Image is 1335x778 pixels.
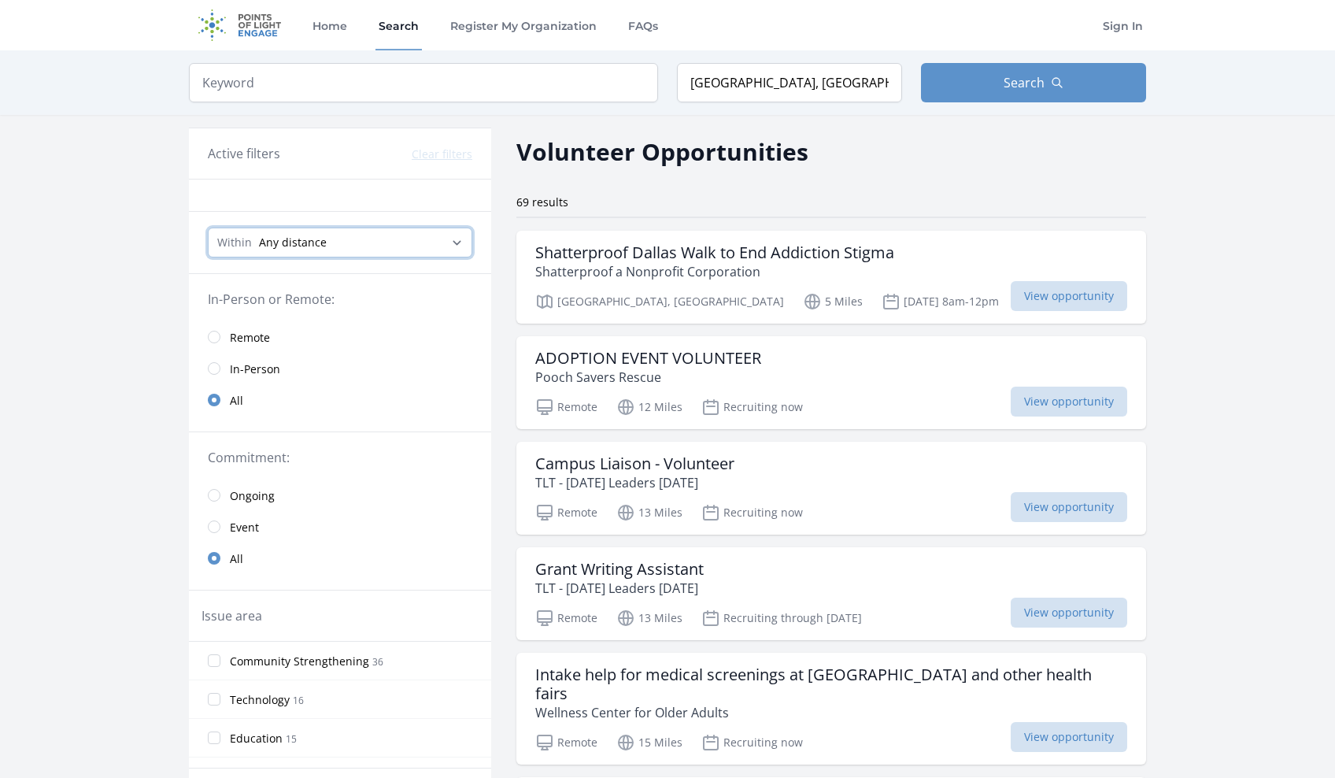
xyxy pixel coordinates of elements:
span: Remote [230,330,270,346]
a: All [189,543,491,574]
a: Event [189,511,491,543]
h3: Intake help for medical screenings at [GEOGRAPHIC_DATA] and other health fairs [535,665,1127,703]
span: Ongoing [230,488,275,504]
h2: Volunteer Opportunities [516,134,808,169]
p: 5 Miles [803,292,863,311]
span: All [230,551,243,567]
a: Remote [189,321,491,353]
p: Recruiting now [701,733,803,752]
select: Search Radius [208,228,472,257]
p: TLT - [DATE] Leaders [DATE] [535,579,704,598]
span: Search [1004,73,1045,92]
p: [GEOGRAPHIC_DATA], [GEOGRAPHIC_DATA] [535,292,784,311]
legend: In-Person or Remote: [208,290,472,309]
p: Remote [535,733,597,752]
h3: Grant Writing Assistant [535,560,704,579]
button: Clear filters [412,146,472,162]
span: View opportunity [1011,598,1127,628]
span: 69 results [516,194,568,209]
p: TLT - [DATE] Leaders [DATE] [535,473,734,492]
span: 36 [372,655,383,669]
a: Shatterproof Dallas Walk to End Addiction Stigma Shatterproof a Nonprofit Corporation [GEOGRAPHIC... [516,231,1146,324]
a: ADOPTION EVENT VOLUNTEER Pooch Savers Rescue Remote 12 Miles Recruiting now View opportunity [516,336,1146,429]
a: Ongoing [189,480,491,511]
legend: Commitment: [208,448,472,467]
span: View opportunity [1011,387,1127,417]
h3: Active filters [208,144,280,163]
p: Pooch Savers Rescue [535,368,761,387]
span: All [230,393,243,409]
p: Remote [535,609,597,628]
p: Wellness Center for Older Adults [535,703,1127,722]
span: View opportunity [1011,722,1127,752]
span: Education [230,731,283,747]
a: All [189,384,491,416]
h3: Shatterproof Dallas Walk to End Addiction Stigma [535,243,894,262]
span: In-Person [230,361,280,377]
input: Community Strengthening 36 [208,654,220,667]
p: Shatterproof a Nonprofit Corporation [535,262,894,281]
button: Search [921,63,1146,102]
input: Technology 16 [208,693,220,706]
p: 12 Miles [616,398,682,417]
p: Recruiting now [701,398,803,417]
a: Intake help for medical screenings at [GEOGRAPHIC_DATA] and other health fairs Wellness Center fo... [516,653,1146,765]
h3: ADOPTION EVENT VOLUNTEER [535,349,761,368]
p: 15 Miles [616,733,682,752]
p: Recruiting through [DATE] [701,609,862,628]
p: Remote [535,398,597,417]
input: Education 15 [208,732,220,744]
span: Community Strengthening [230,654,369,669]
span: 15 [286,732,297,746]
a: In-Person [189,353,491,384]
span: View opportunity [1011,492,1127,522]
span: Technology [230,692,290,708]
p: Recruiting now [701,503,803,522]
p: [DATE] 8am-12pm [882,292,999,311]
input: Keyword [189,63,658,102]
p: 13 Miles [616,503,682,522]
span: View opportunity [1011,281,1127,311]
h3: Campus Liaison - Volunteer [535,454,734,473]
p: Remote [535,503,597,522]
span: 16 [293,694,304,707]
input: Location [677,63,902,102]
a: Campus Liaison - Volunteer TLT - [DATE] Leaders [DATE] Remote 13 Miles Recruiting now View opport... [516,442,1146,535]
a: Grant Writing Assistant TLT - [DATE] Leaders [DATE] Remote 13 Miles Recruiting through [DATE] Vie... [516,547,1146,640]
legend: Issue area [202,606,262,625]
p: 13 Miles [616,609,682,628]
span: Event [230,520,259,535]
